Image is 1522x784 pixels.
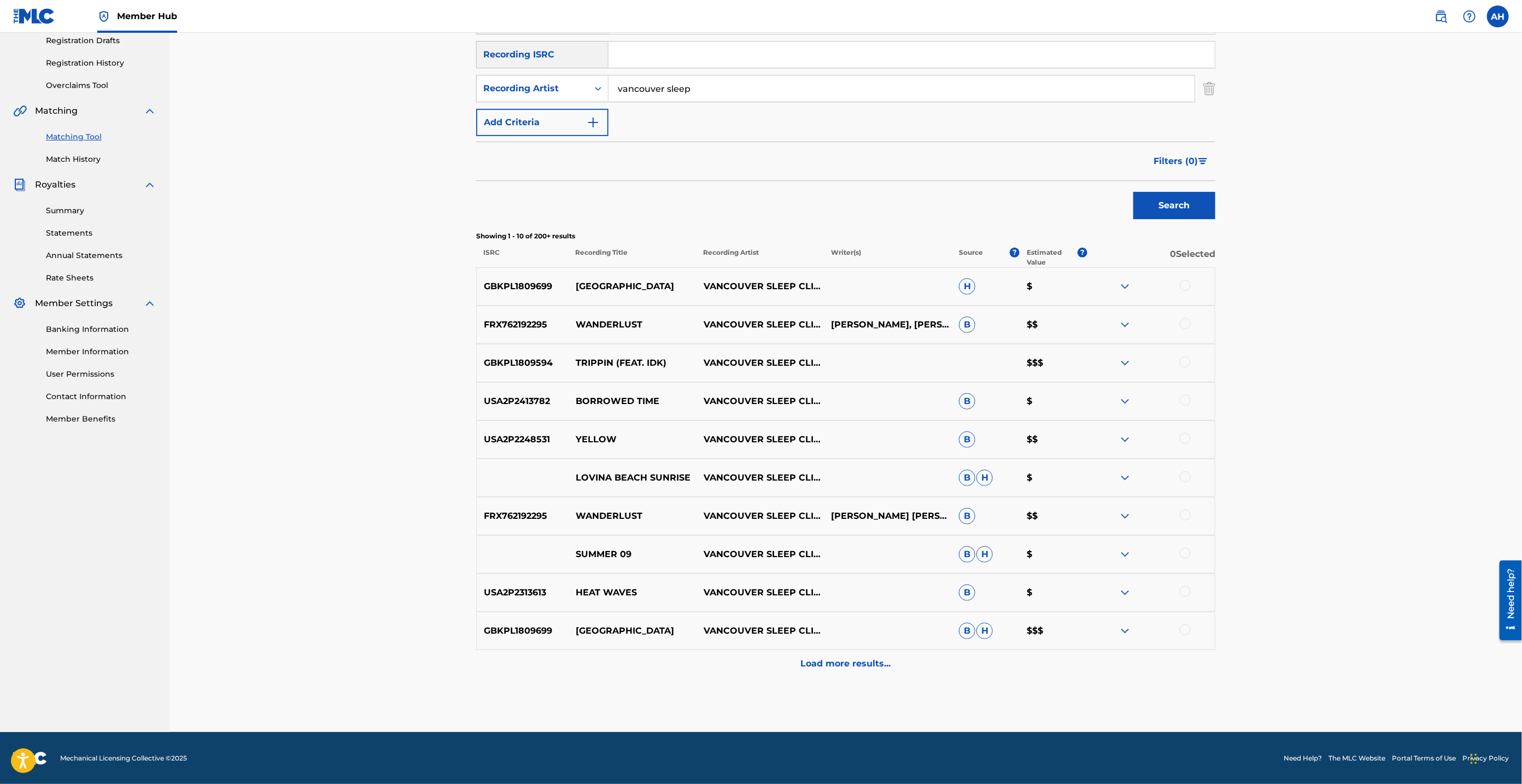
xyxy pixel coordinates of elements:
[1020,548,1087,561] p: $
[1203,75,1215,102] img: Delete Criterion
[1459,5,1480,27] div: Help
[143,178,156,191] img: expand
[824,318,952,331] p: [PERSON_NAME], [PERSON_NAME], [PERSON_NAME]
[959,623,975,639] span: B
[959,470,975,486] span: B
[46,413,156,425] a: Member Benefits
[1119,356,1132,370] img: expand
[569,471,696,484] p: LOVINA BEACH SUNRISE
[696,395,824,408] p: VANCOUVER SLEEP CLINIC
[959,278,975,295] span: H
[35,104,78,118] span: Matching
[13,752,47,765] img: logo
[824,248,952,267] p: Writer(s)
[696,471,824,484] p: VANCOUVER SLEEP CLINIC
[97,10,110,23] img: Top Rightsholder
[959,248,984,267] p: Source
[696,624,824,637] p: VANCOUVER SLEEP CLINIC
[1119,586,1132,599] img: expand
[569,586,696,599] p: HEAT WAVES
[46,346,156,358] a: Member Information
[696,356,824,370] p: VANCOUVER SLEEP CLINIC
[959,393,975,409] span: B
[143,104,156,118] img: expand
[1020,510,1087,523] p: $$
[483,82,582,95] div: Recording Artist
[1154,155,1198,168] span: Filters ( 0 )
[959,431,975,448] span: B
[1020,280,1087,293] p: $
[13,178,26,191] img: Royalties
[801,657,891,670] p: Load more results...
[477,586,569,599] p: USA2P2313613
[1020,624,1087,637] p: $$$
[1027,248,1077,267] p: Estimated Value
[13,104,27,118] img: Matching
[477,356,569,370] p: GBKPL1809594
[696,318,824,331] p: VANCOUVER SLEEP CLINIC
[477,510,569,523] p: FRX762192295
[476,109,608,136] button: Add Criteria
[1020,356,1087,370] p: $$$
[1119,624,1132,637] img: expand
[1467,732,1522,784] iframe: Chat Widget
[13,297,26,310] img: Member Settings
[976,470,993,486] span: H
[477,280,569,293] p: GBKPL1809699
[477,433,569,446] p: USA2P2248531
[46,205,156,217] a: Summary
[1328,753,1385,763] a: The MLC Website
[46,57,156,69] a: Registration History
[1119,471,1132,484] img: expand
[696,586,824,599] p: VANCOUVER SLEEP CLINIC
[46,227,156,239] a: Statements
[569,548,696,561] p: SUMMER 09
[569,318,696,331] p: WANDERLUST
[46,272,156,284] a: Rate Sheets
[587,116,600,129] img: 9d2ae6d4665cec9f34b9.svg
[1087,248,1215,267] p: 0 Selected
[46,391,156,402] a: Contact Information
[569,395,696,408] p: BORROWED TIME
[1435,10,1448,23] img: search
[46,368,156,380] a: User Permissions
[959,508,975,524] span: B
[1020,586,1087,599] p: $
[824,510,952,523] p: [PERSON_NAME] [PERSON_NAME]
[1010,248,1020,258] span: ?
[1487,5,1509,27] div: User Menu
[1147,148,1215,175] button: Filters (0)
[1133,192,1215,219] button: Search
[1462,753,1509,763] a: Privacy Policy
[569,280,696,293] p: [GEOGRAPHIC_DATA]
[476,231,1215,241] p: Showing 1 - 10 of 200+ results
[46,154,156,165] a: Match History
[1119,395,1132,408] img: expand
[959,584,975,601] span: B
[46,35,156,46] a: Registration Drafts
[1020,395,1087,408] p: $
[1392,753,1456,763] a: Portal Terms of Use
[1020,318,1087,331] p: $$
[696,248,824,267] p: Recording Artist
[1119,433,1132,446] img: expand
[1020,471,1087,484] p: $
[569,510,696,523] p: WANDERLUST
[46,80,156,91] a: Overclaims Tool
[1020,433,1087,446] p: $$
[35,178,75,191] span: Royalties
[477,624,569,637] p: GBKPL1809699
[1119,548,1132,561] img: expand
[477,395,569,408] p: USA2P2413782
[1471,742,1477,775] div: Drag
[477,318,569,331] p: FRX762192295
[46,324,156,335] a: Banking Information
[1284,753,1322,763] a: Need Help?
[696,510,824,523] p: VANCOUVER SLEEP CLINIC
[143,297,156,310] img: expand
[1078,248,1087,258] span: ?
[1491,557,1522,645] iframe: Resource Center
[976,623,993,639] span: H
